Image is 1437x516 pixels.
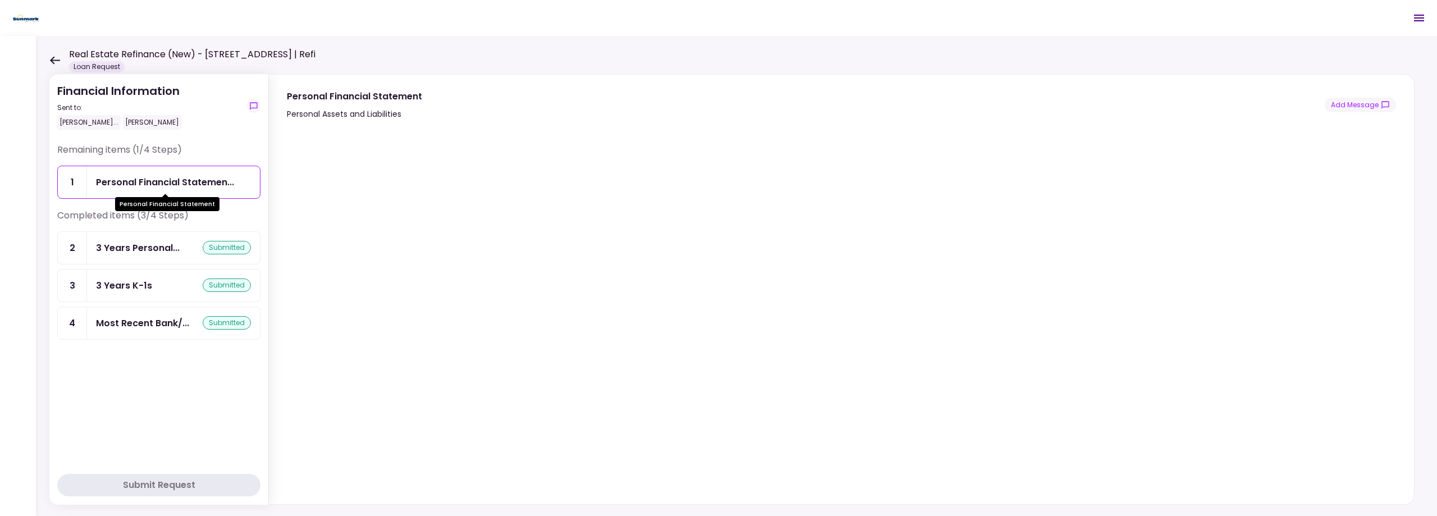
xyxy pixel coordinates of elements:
[287,139,1394,500] iframe: jotform-iframe
[57,143,260,166] div: Remaining items (1/4 Steps)
[11,10,41,26] img: Partner icon
[69,61,125,72] div: Loan Request
[123,478,195,492] div: Submit Request
[57,474,260,496] button: Submit Request
[1406,4,1433,31] button: Open menu
[57,231,260,264] a: 23 Years Personal Federal and State Tax Returnssubmitted
[57,83,181,130] div: Financial Information
[57,307,260,340] a: 4Most Recent Bank/Investment Statementssubmitted
[123,115,181,130] div: [PERSON_NAME]
[1325,98,1396,112] button: show-messages
[58,270,87,302] div: 3
[69,48,315,61] h1: Real Estate Refinance (New) - [STREET_ADDRESS] | Refi
[287,107,422,121] div: Personal Assets and Liabilities
[287,89,422,103] div: Personal Financial Statement
[57,103,181,113] div: Sent to:
[58,232,87,264] div: 2
[96,278,152,293] div: 3 Years K-1s
[57,166,260,199] a: 1Personal Financial Statement
[96,241,180,255] div: 3 Years Personal Federal and State Tax Returns
[203,316,251,330] div: submitted
[96,316,189,330] div: Most Recent Bank/Investment Statements
[96,175,234,189] div: Personal Financial Statement
[203,278,251,292] div: submitted
[268,74,1415,505] div: Personal Financial StatementPersonal Assets and Liabilitiesshow-messages
[203,241,251,254] div: submitted
[58,307,87,339] div: 4
[57,115,121,130] div: [PERSON_NAME]...
[57,269,260,302] a: 33 Years K-1ssubmitted
[58,166,87,198] div: 1
[57,209,260,231] div: Completed items (3/4 Steps)
[247,99,260,113] button: show-messages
